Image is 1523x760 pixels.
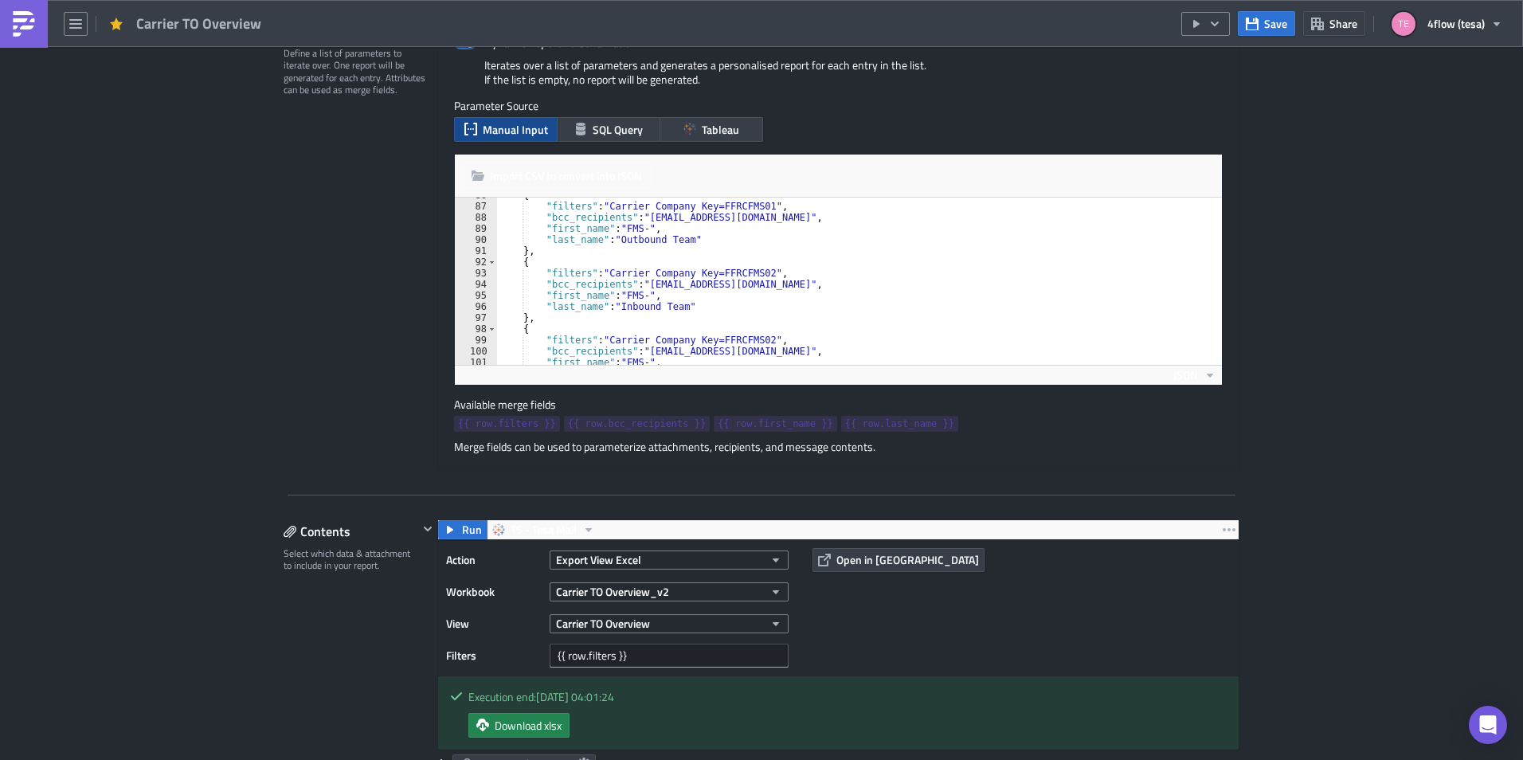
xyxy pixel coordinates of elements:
p: Dear {{ row.first_name }} {{ row.last_name }}, [6,6,761,19]
div: 91 [455,245,497,257]
div: 90 [455,234,497,245]
div: 98 [455,323,497,335]
a: Download xlsx [468,713,570,738]
button: 4flow (tesa) [1382,6,1511,41]
input: Filter1=Value1&... [550,644,789,668]
button: SQL Query [557,117,660,142]
div: Merge fields can be used to parameterize attachments, recipients, and message contents. [454,440,1223,454]
label: Parameter Source [454,99,1223,113]
button: Import CSV to convert into JSON [463,163,651,189]
span: Carrier TO Overview [136,14,263,33]
button: Manual Input [454,117,558,142]
div: 89 [455,223,497,234]
button: Share [1303,11,1365,36]
button: Carrier TO Overview_v2 [550,582,789,601]
span: Tableau [702,121,739,138]
span: Run [462,520,482,539]
span: Carrier TO Overview [556,615,650,632]
label: Available merge fields [454,398,574,412]
span: {{ row.first_name }} [718,416,833,432]
div: 93 [455,268,497,279]
div: Select which data & attachment to include in your report. [284,547,418,572]
button: Save [1238,11,1295,36]
button: Open in [GEOGRAPHIC_DATA] [812,548,985,572]
div: 88 [455,212,497,223]
button: JSON [1168,366,1222,385]
div: 97 [455,312,497,323]
img: Avatar [1390,10,1417,37]
span: Manual Input [483,121,548,138]
div: 92 [455,257,497,268]
div: 99 [455,335,497,346]
p: With best regards [6,80,761,92]
p: Please find attached the overview of all shipments with missing information according to the comm... [6,24,761,75]
a: {{ row.filters }} [454,416,560,432]
div: 87 [455,201,497,212]
img: PushMetrics [11,11,37,37]
button: Run [438,520,487,539]
button: TS - Tesa Mail [487,520,601,539]
span: TS - Tesa Mail [511,520,577,539]
div: 94 [455,279,497,290]
button: Carrier TO Overview [550,614,789,633]
div: Iterates over a list of parameters and generates a personalised report for each entry in the list... [454,58,1223,99]
div: Open Intercom Messenger [1469,706,1507,744]
button: Tableau [660,117,763,142]
div: Define a list of parameters to iterate over. One report will be generated for each entry. Attribu... [284,47,427,96]
span: 4flow (tesa) [1427,15,1485,32]
button: Hide content [418,519,437,539]
span: Carrier TO Overview_v2 [556,583,669,600]
span: Import CSV to convert into JSON [490,167,642,184]
label: Action [446,548,542,572]
a: {{ row.last_name }} [841,416,958,432]
div: 100 [455,346,497,357]
span: JSON [1173,366,1198,383]
p: Tesa Control Tower [6,97,761,110]
span: Download xlsx [495,717,562,734]
div: 101 [455,357,497,368]
a: {{ row.first_name }} [714,416,837,432]
label: Filters [446,644,542,668]
span: {{ row.filters }} [458,416,556,432]
div: 96 [455,301,497,312]
span: SQL Query [593,121,643,138]
span: Save [1264,15,1287,32]
span: {{ row.bcc_recipients }} [568,416,706,432]
label: Workbook [446,580,542,604]
div: Contents [284,519,418,543]
span: Export View Excel [556,551,641,568]
div: Execution end: [DATE] 04:01:24 [468,688,1227,705]
label: View [446,612,542,636]
span: Share [1329,15,1357,32]
body: Rich Text Area. Press ALT-0 for help. [6,6,761,110]
span: {{ row.last_name }} [845,416,954,432]
a: {{ row.bcc_recipients }} [564,416,710,432]
button: Export View Excel [550,550,789,570]
div: 95 [455,290,497,301]
span: Open in [GEOGRAPHIC_DATA] [836,551,979,568]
